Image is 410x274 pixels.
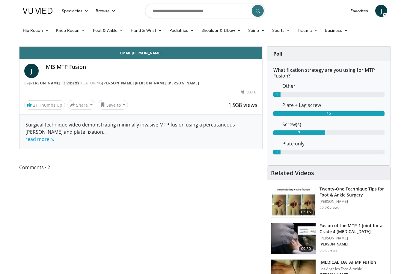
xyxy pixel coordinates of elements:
div: 1 [273,150,281,154]
a: Pediatrics [166,24,198,36]
a: Favorites [347,5,372,17]
a: Email [PERSON_NAME] [19,47,262,59]
span: 09:20 [299,246,313,252]
a: Hip Recon [19,24,52,36]
h6: What fixation strategy are you using for MTP Fusion? [273,67,385,79]
h3: Twenty-One Technique Tips for Foot & Ankle Surgery [319,186,387,198]
a: 5 Videos [61,81,81,86]
span: 21 [33,102,38,108]
p: 50.9K views [319,205,339,210]
div: By FEATURING , , [24,81,257,86]
a: Hand & Wrist [127,24,166,36]
p: Los Angeles Foot & Ankle [319,266,376,271]
h3: Fusion of the MTP-1 Joint for a Grade 4 [MEDICAL_DATA] [319,223,387,235]
div: [DATE] [241,90,257,95]
strong: Poll [273,50,282,57]
span: Comments 2 [19,163,263,171]
a: J [24,64,39,78]
p: [PERSON_NAME] [319,236,387,241]
a: 05:16 Twenty-One Technique Tips for Foot & Ankle Surgery [PERSON_NAME] 50.9K views [271,186,387,218]
a: [PERSON_NAME] [168,81,199,86]
h3: [MEDICAL_DATA] MP Fusion [319,259,376,265]
div: 7 [273,130,325,135]
a: 09:20 Fusion of the MTP-1 Joint for a Grade 4 [MEDICAL_DATA] [PERSON_NAME] [PERSON_NAME] 6.6K views [271,223,387,254]
dd: Plate + Lag screw [278,102,389,109]
p: 6.6K views [319,248,337,253]
div: 1 [273,92,281,97]
a: Sports [269,24,294,36]
img: 6702e58c-22b3-47ce-9497-b1c0ae175c4c.150x105_q85_crop-smart_upscale.jpg [271,186,316,218]
h4: MIS MTP Fusion [46,64,257,70]
a: 21 Thumbs Up [24,100,65,110]
button: Save to [98,100,128,110]
a: J [375,5,387,17]
a: Browse [92,5,120,17]
dd: Plate only [278,140,389,147]
h4: Related Videos [271,169,314,177]
input: Search topics, interventions [145,4,265,18]
a: Foot & Ankle [89,24,127,36]
a: Business [321,24,352,36]
span: 1,938 views [228,101,257,108]
a: Shoulder & Elbow [198,24,245,36]
a: [PERSON_NAME] [29,81,61,86]
div: 15 [273,111,385,116]
dd: Screw(s) [278,121,389,128]
button: Share [67,100,95,110]
a: Specialties [58,5,92,17]
img: ddb27d7a-c5cd-46b0-848e-b0c966468a6e.150x105_q85_crop-smart_upscale.jpg [271,223,316,254]
span: 05:16 [299,209,313,215]
a: [PERSON_NAME] [102,81,134,86]
dd: Other [278,82,389,90]
div: Surgical technique video demonstrating minimally invasive MTP fusion using a percutaneous [PERSON... [25,121,256,143]
a: Trauma [294,24,321,36]
p: [PERSON_NAME] [319,242,387,247]
p: [PERSON_NAME] [319,199,387,204]
img: VuMedi Logo [23,8,55,14]
a: Knee Recon [52,24,89,36]
a: read more ↘ [25,136,55,142]
a: Spine [245,24,268,36]
a: [PERSON_NAME] [135,81,167,86]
